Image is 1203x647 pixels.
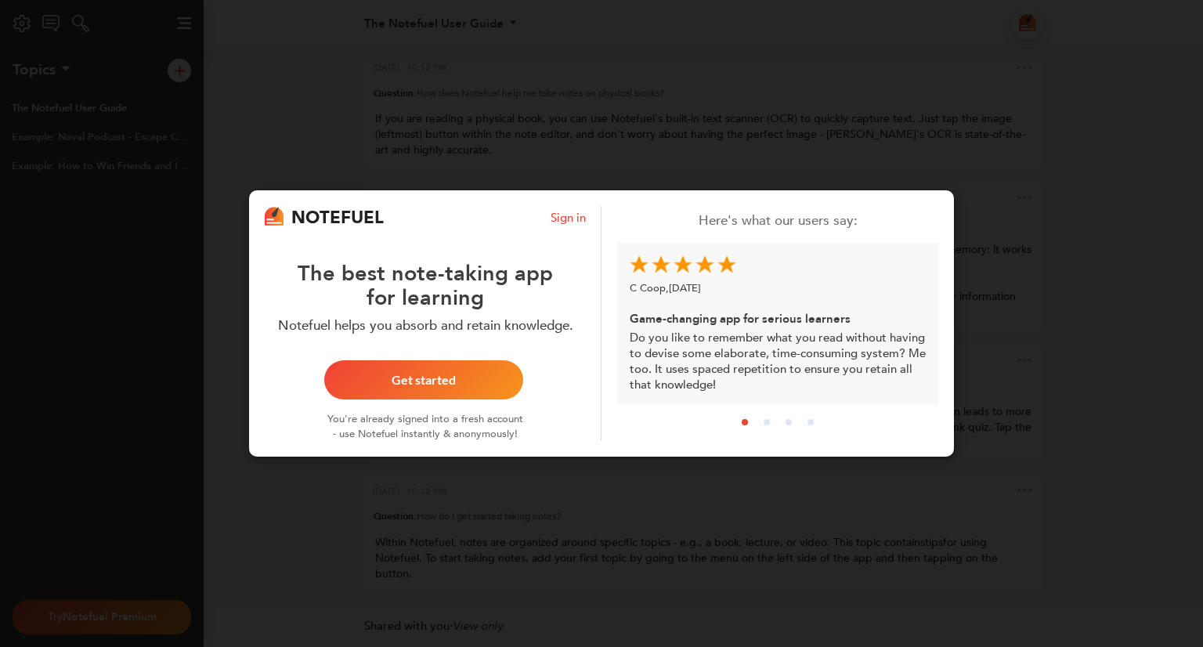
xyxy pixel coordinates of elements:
[326,399,525,441] div: You're already signed into a fresh account - use Notefuel instantly & anonymously!
[652,255,670,274] img: star.png
[630,255,648,274] img: star.png
[265,230,586,311] div: The best note-taking app for learning
[324,360,523,399] button: Get started
[630,278,926,308] div: C Coop , [DATE]
[265,206,284,226] img: logo.png
[291,206,384,230] div: NOTEFUEL
[343,374,504,386] div: Get started
[265,310,586,335] div: Notefuel helps you absorb and retain knowledge.
[717,255,736,274] img: star.png
[695,255,714,274] img: star.png
[551,210,586,226] a: Sign in
[617,243,938,405] div: Do you like to remember what you read without having to devise some elaborate, time-consuming sys...
[617,211,938,230] div: Here's what our users say:
[674,255,692,274] img: star.png
[630,308,926,330] div: Game-changing app for serious learners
